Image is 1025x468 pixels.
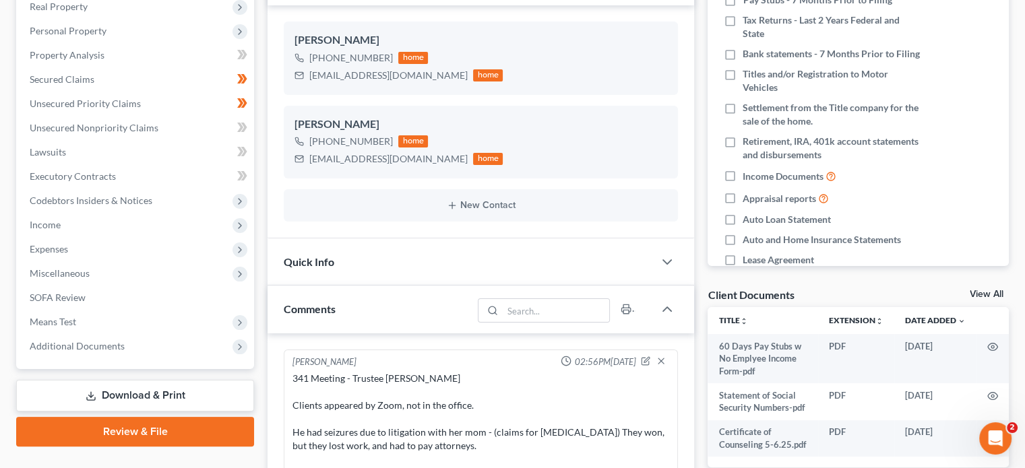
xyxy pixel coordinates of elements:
a: View All [970,290,1003,299]
span: Lawsuits [30,146,66,158]
i: unfold_more [875,317,883,325]
span: Miscellaneous [30,267,90,279]
a: Review & File [16,417,254,446]
a: Date Added expand_more [905,315,966,325]
td: PDF [818,383,894,420]
span: 2 [1007,422,1018,433]
iframe: Intercom live chat [979,422,1012,455]
span: Retirement, IRA, 401k account statements and disbursements [743,135,922,162]
td: Certificate of Counseling 5-6.25.pdf [708,420,818,457]
td: PDF [818,334,894,383]
a: Executory Contracts [19,164,254,189]
div: home [473,69,503,81]
span: Auto and Home Insurance Statements [743,233,901,246]
span: Tax Returns - Last 2 Years Federal and State [743,13,922,40]
a: Download & Print [16,380,254,411]
div: [PHONE_NUMBER] [309,51,393,65]
a: Unsecured Priority Claims [19,92,254,116]
span: Means Test [30,316,76,327]
span: Auto Loan Statement [743,213,831,226]
td: [DATE] [894,383,976,420]
span: Comments [284,302,336,315]
td: [DATE] [894,420,976,457]
div: [PHONE_NUMBER] [309,135,393,148]
input: Search... [503,299,610,322]
span: Personal Property [30,25,106,36]
td: Statement of Social Security Numbers-pdf [708,383,818,420]
a: Property Analysis [19,43,254,67]
td: PDF [818,420,894,457]
td: [DATE] [894,334,976,383]
span: Unsecured Nonpriority Claims [30,122,158,133]
span: Quick Info [284,255,334,268]
span: Expenses [30,243,68,255]
span: Real Property [30,1,88,12]
a: Extensionunfold_more [829,315,883,325]
a: Secured Claims [19,67,254,92]
div: [EMAIL_ADDRESS][DOMAIN_NAME] [309,69,468,82]
span: Bank statements - 7 Months Prior to Filing [743,47,920,61]
a: Unsecured Nonpriority Claims [19,116,254,140]
span: 02:56PM[DATE] [574,356,635,368]
i: unfold_more [739,317,747,325]
div: home [398,135,428,147]
div: home [473,153,503,165]
span: Executory Contracts [30,170,116,182]
span: Secured Claims [30,73,94,85]
div: [PERSON_NAME] [294,116,667,133]
a: Lawsuits [19,140,254,164]
span: Titles and/or Registration to Motor Vehicles [743,67,922,94]
span: Income Documents [743,170,824,183]
div: Client Documents [708,288,794,302]
span: SOFA Review [30,292,86,303]
div: [EMAIL_ADDRESS][DOMAIN_NAME] [309,152,468,166]
span: Settlement from the Title company for the sale of the home. [743,101,922,128]
span: Lease Agreement [743,253,814,267]
div: [PERSON_NAME] [294,32,667,48]
span: Income [30,219,61,230]
span: Additional Documents [30,340,125,352]
i: expand_more [958,317,966,325]
div: [PERSON_NAME] [292,356,356,369]
span: Appraisal reports [743,192,816,205]
span: Unsecured Priority Claims [30,98,141,109]
button: New Contact [294,200,667,211]
span: Codebtors Insiders & Notices [30,195,152,206]
a: SOFA Review [19,286,254,310]
a: Titleunfold_more [718,315,747,325]
span: Property Analysis [30,49,104,61]
div: home [398,52,428,64]
td: 60 Days Pay Stubs w No Emplyee Income Form-pdf [708,334,818,383]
